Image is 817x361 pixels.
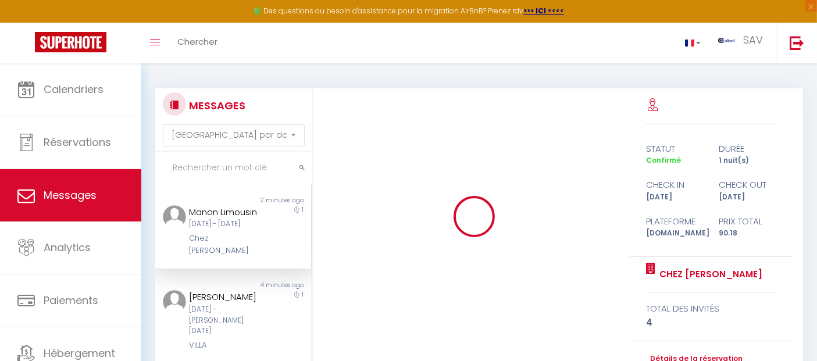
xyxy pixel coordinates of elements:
div: check in [638,178,711,192]
img: Super Booking [35,32,106,52]
div: [DOMAIN_NAME] [638,228,711,239]
div: [DATE] - [PERSON_NAME][DATE] [189,304,265,337]
div: Prix total [711,215,784,228]
div: 1 nuit(s) [711,155,784,166]
div: [PERSON_NAME] [189,290,265,304]
div: [DATE] [711,192,784,203]
div: Chez [PERSON_NAME] [189,233,265,256]
img: ... [718,38,736,43]
div: 4 minutes ago [233,281,311,290]
span: Confirmé [646,155,681,165]
span: Hébergement [44,346,115,360]
h3: MESSAGES [186,92,245,119]
div: 90.18 [711,228,784,239]
input: Rechercher un mot clé [155,152,312,184]
span: Paiements [44,293,98,308]
span: Messages [44,188,97,202]
img: ... [163,290,186,313]
div: [DATE] - [DATE] [189,219,265,230]
div: Manon Limousin [189,205,265,219]
a: >>> ICI <<<< [523,6,564,16]
img: logout [790,35,804,50]
a: Chez [PERSON_NAME] [655,267,762,281]
span: Analytics [44,240,91,255]
a: ... SAV [709,23,777,63]
span: SAV [743,33,763,47]
span: 1 [302,290,304,299]
span: 1 [302,205,304,214]
span: Calendriers [44,82,104,96]
div: check out [711,178,784,192]
span: Chercher [177,35,217,48]
img: ... [163,205,186,228]
div: durée [711,142,784,156]
a: Chercher [169,23,226,63]
div: [DATE] [638,192,711,203]
div: Plateforme [638,215,711,228]
div: 4 [646,316,777,330]
div: total des invités [646,302,777,316]
div: 2 minutes ago [233,196,311,205]
span: Réservations [44,135,111,149]
div: statut [638,142,711,156]
div: VILLA [189,339,265,351]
